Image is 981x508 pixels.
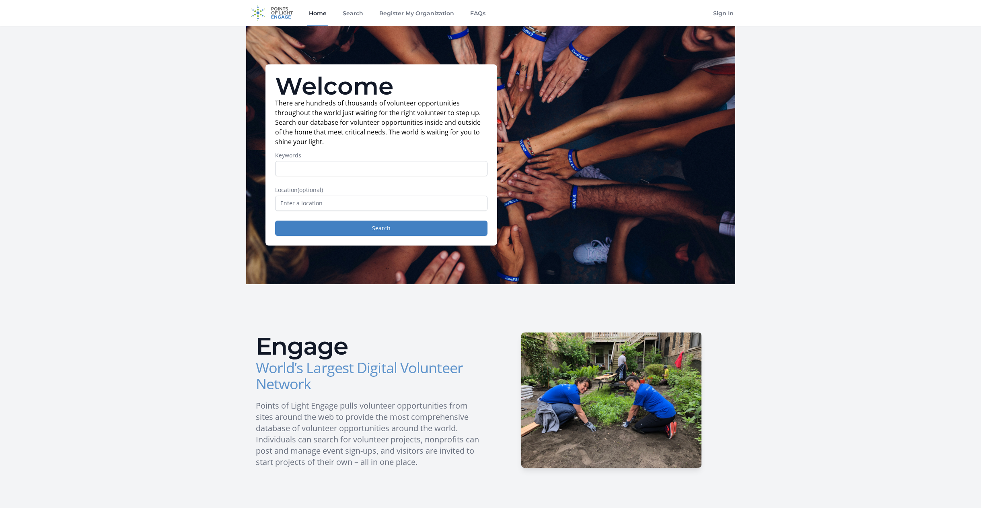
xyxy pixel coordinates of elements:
[275,186,487,194] label: Location
[521,332,701,468] img: HCSC-H_1.JPG
[275,196,487,211] input: Enter a location
[275,74,487,98] h1: Welcome
[256,334,484,358] h2: Engage
[256,400,484,468] p: Points of Light Engage pulls volunteer opportunities from sites around the web to provide the mos...
[275,151,487,159] label: Keywords
[275,98,487,147] p: There are hundreds of thousands of volunteer opportunities throughout the world just waiting for ...
[298,186,323,194] span: (optional)
[256,360,484,392] h3: World’s Largest Digital Volunteer Network
[275,221,487,236] button: Search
